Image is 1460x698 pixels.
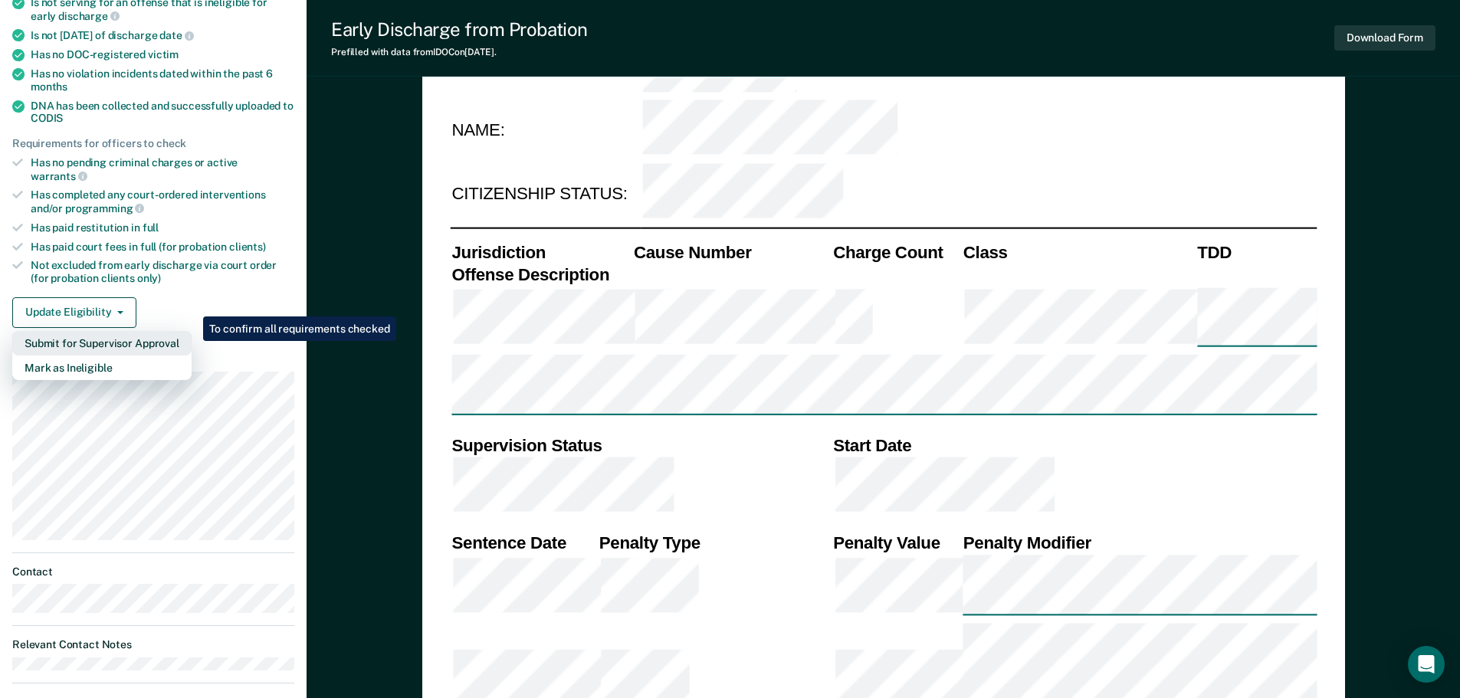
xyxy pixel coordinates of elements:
[331,47,588,57] div: Prefilled with data from IDOC on [DATE] .
[12,137,294,150] div: Requirements for officers to check
[450,241,632,264] th: Jurisdiction
[961,532,1317,554] th: Penalty Modifier
[31,80,67,93] span: months
[1334,25,1435,51] button: Download Form
[331,18,588,41] div: Early Discharge from Probation
[1196,241,1317,264] th: TDD
[1408,646,1445,683] div: Open Intercom Messenger
[31,156,294,182] div: Has no pending criminal charges or active
[12,565,294,578] dt: Contact
[159,29,193,41] span: date
[31,170,87,182] span: warrants
[12,638,294,651] dt: Relevant Contact Notes
[143,221,159,234] span: full
[12,356,192,380] button: Mark as Ineligible
[12,297,136,328] button: Update Eligibility
[31,188,294,215] div: Has completed any court-ordered interventions and/or
[832,434,1317,457] th: Start Date
[31,112,63,124] span: CODIS
[450,434,832,457] th: Supervision Status
[31,67,294,93] div: Has no violation incidents dated within the past 6
[450,264,632,286] th: Offense Description
[31,259,294,285] div: Not excluded from early discharge via court order (for probation clients
[450,532,597,554] th: Sentence Date
[832,532,962,554] th: Penalty Value
[12,331,192,356] button: Submit for Supervisor Approval
[31,28,294,42] div: Is not [DATE] of discharge
[58,10,120,22] span: discharge
[31,48,294,61] div: Has no DOC-registered
[597,532,831,554] th: Penalty Type
[31,100,294,126] div: DNA has been collected and successfully uploaded to
[31,221,294,234] div: Has paid restitution in
[632,241,831,264] th: Cause Number
[65,202,144,215] span: programming
[832,241,962,264] th: Charge Count
[31,241,294,254] div: Has paid court fees in full (for probation
[450,99,641,162] td: NAME:
[148,48,179,61] span: victim
[961,241,1195,264] th: Class
[137,272,161,284] span: only)
[229,241,266,253] span: clients)
[450,162,641,224] td: CITIZENSHIP STATUS:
